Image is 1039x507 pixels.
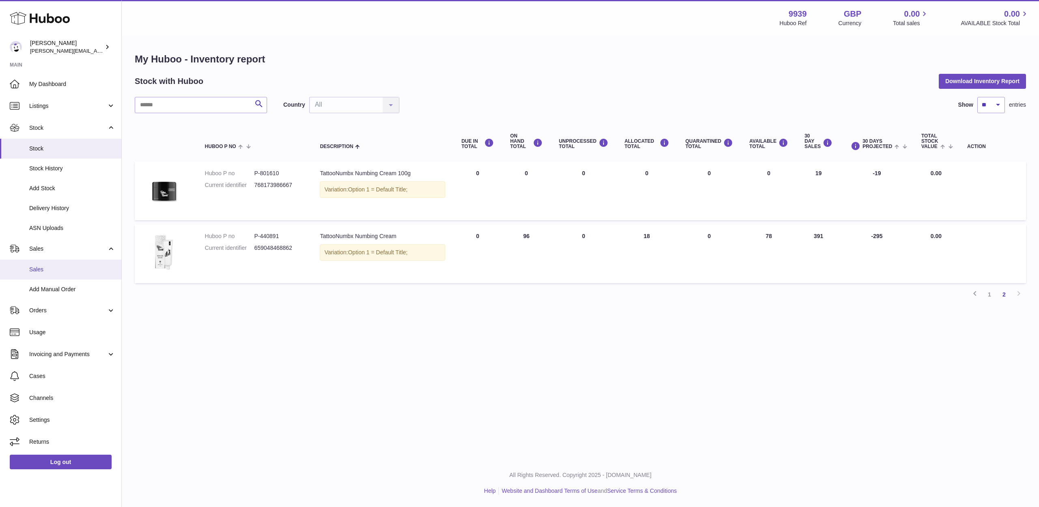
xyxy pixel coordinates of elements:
a: Log out [10,455,112,469]
span: Settings [29,416,115,424]
span: Total sales [893,19,929,27]
span: Huboo P no [205,144,236,149]
div: ON HAND Total [510,133,543,150]
div: TattooNumbx Numbing Cream 100g [320,170,445,177]
span: 0.00 [904,9,920,19]
a: Service Terms & Conditions [607,488,677,494]
span: ASN Uploads [29,224,115,232]
span: 30 DAYS PROJECTED [862,139,892,149]
a: 2 [997,287,1011,302]
td: 18 [617,224,677,283]
td: -295 [841,224,913,283]
dt: Huboo P no [205,232,254,240]
span: Cases [29,372,115,380]
span: Description [320,144,353,149]
span: 0 [708,170,711,176]
dt: Current identifier [205,244,254,252]
td: 78 [741,224,796,283]
span: Delivery History [29,204,115,212]
p: All Rights Reserved. Copyright 2025 - [DOMAIN_NAME] [128,471,1033,479]
div: UNPROCESSED Total [559,138,608,149]
a: 0.00 Total sales [893,9,929,27]
div: Action [967,144,1018,149]
span: 0 [708,233,711,239]
span: Channels [29,394,115,402]
span: Stock History [29,165,115,172]
div: Huboo Ref [780,19,807,27]
span: 0.00 [931,233,942,239]
a: 1 [982,287,997,302]
div: Variation: [320,181,445,198]
div: [PERSON_NAME] [30,39,103,55]
span: Total stock value [921,133,938,150]
img: tommyhardy@hotmail.com [10,41,22,53]
h2: Stock with Huboo [135,76,203,87]
strong: GBP [844,9,861,19]
td: 391 [796,224,841,283]
td: 96 [502,224,551,283]
label: Show [958,101,973,109]
label: Country [283,101,305,109]
div: 30 DAY SALES [804,133,832,150]
span: My Dashboard [29,80,115,88]
span: Sales [29,266,115,273]
dt: Huboo P no [205,170,254,177]
strong: 9939 [789,9,807,19]
td: 0 [551,224,617,283]
span: [PERSON_NAME][EMAIL_ADDRESS][DOMAIN_NAME] [30,47,163,54]
a: Help [484,488,496,494]
span: Option 1 = Default Title; [348,186,407,193]
span: Stock [29,124,107,132]
span: Sales [29,245,107,253]
div: ALLOCATED Total [625,138,669,149]
div: TattooNumbx Numbing Cream [320,232,445,240]
td: 0 [617,161,677,220]
a: Website and Dashboard Terms of Use [502,488,597,494]
span: Add Manual Order [29,286,115,293]
span: 0.00 [931,170,942,176]
span: Listings [29,102,107,110]
span: AVAILABLE Stock Total [961,19,1029,27]
dt: Current identifier [205,181,254,189]
span: Stock [29,145,115,153]
div: Currency [839,19,862,27]
button: Download Inventory Report [939,74,1026,88]
img: product image [143,232,183,273]
dd: 768173986667 [254,181,304,189]
td: 0 [551,161,617,220]
td: 0 [502,161,551,220]
img: product image [143,170,183,210]
div: DUE IN TOTAL [461,138,494,149]
span: 0.00 [1004,9,1020,19]
dd: 659048468862 [254,244,304,252]
span: Returns [29,438,115,446]
div: Variation: [320,244,445,261]
span: Invoicing and Payments [29,350,107,358]
td: 19 [796,161,841,220]
h1: My Huboo - Inventory report [135,53,1026,66]
td: 0 [453,161,502,220]
div: QUARANTINED Total [685,138,733,149]
li: and [499,487,677,495]
dd: P-440891 [254,232,304,240]
span: Option 1 = Default Title; [348,249,407,256]
dd: P-801610 [254,170,304,177]
td: 0 [453,224,502,283]
td: 0 [741,161,796,220]
a: 0.00 AVAILABLE Stock Total [961,9,1029,27]
span: Orders [29,307,107,314]
td: -19 [841,161,913,220]
div: AVAILABLE Total [749,138,788,149]
span: entries [1009,101,1026,109]
span: Usage [29,329,115,336]
span: Add Stock [29,185,115,192]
